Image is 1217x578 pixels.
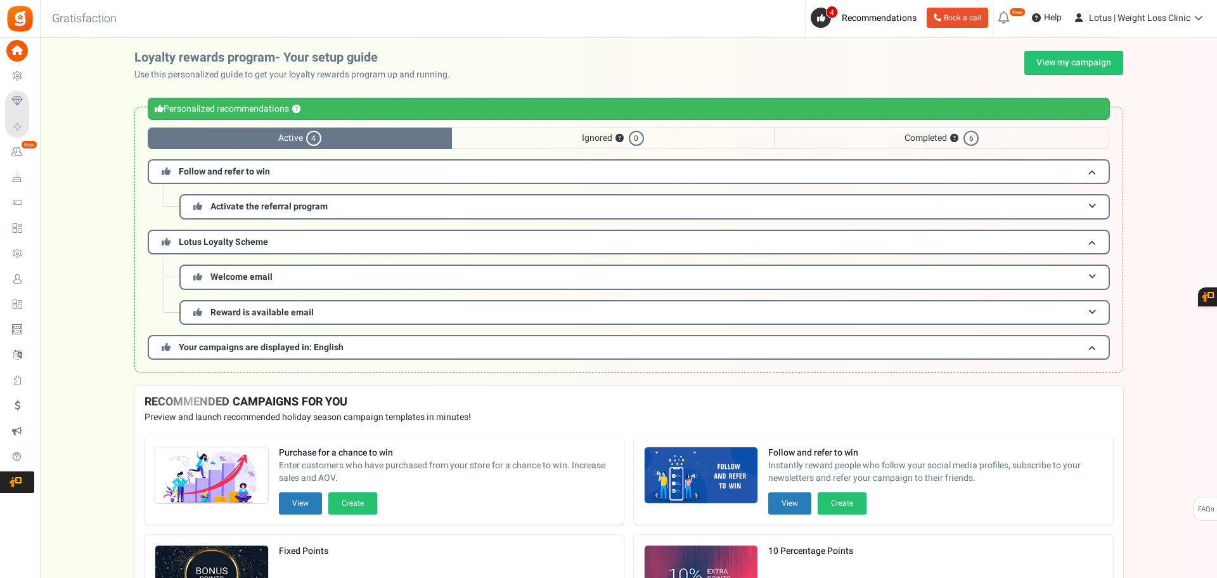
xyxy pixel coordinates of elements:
span: FAQs [1197,497,1214,522]
a: View my campaign [1024,51,1123,75]
span: 6 [963,131,979,146]
p: Use this personalized guide to get your loyalty rewards program up and running. [134,69,460,81]
button: ? [615,135,624,143]
span: 4 [826,6,838,18]
span: Follow and refer to win [179,165,270,178]
button: View [768,492,811,515]
span: Enter customers who have purchased from your store for a chance to win. Increase sales and AOV. [279,459,614,485]
button: ? [292,105,300,114]
a: Book a call [927,8,988,28]
em: New [21,140,37,149]
span: Welcome email [210,270,273,284]
p: Preview and launch recommended holiday season campaign templates in minutes! [145,411,1113,424]
strong: Follow and refer to win [768,447,1103,459]
span: Lotus | Weight Loss Clinic [1089,11,1190,25]
a: New [5,141,34,163]
span: Reward is available email [210,306,314,319]
span: Recommendations [842,11,917,25]
strong: 10 Percentage Points [768,545,866,558]
h2: Loyalty rewards program- Your setup guide [134,51,460,65]
img: Gratisfaction [6,4,34,33]
strong: Purchase for a chance to win [279,447,614,459]
span: Ignored [452,128,774,149]
img: Recommended Campaigns [645,447,757,504]
div: Personalized recommendations [148,98,1110,120]
em: New [1009,8,1026,16]
span: Your campaigns are displayed in: English [179,341,344,354]
a: 4 Recommendations [811,8,922,28]
span: Completed [774,128,1109,149]
h3: Gratisfaction [38,6,131,32]
button: Create [328,492,377,515]
img: Recommended Campaigns [155,447,268,504]
button: Create [818,492,866,515]
span: 0 [629,131,644,146]
button: View [279,492,322,515]
span: 4 [306,131,321,146]
h4: RECOMMENDED CAMPAIGNS FOR YOU [145,396,1113,409]
span: Activate the referral program [210,200,328,213]
button: ? [950,135,958,143]
span: Lotus Loyalty Scheme [179,235,268,249]
span: Active [148,128,452,149]
span: Help [1041,11,1062,24]
a: Help [1027,8,1067,28]
span: Instantly reward people who follow your social media profiles, subscribe to your newsletters and ... [768,459,1103,485]
strong: Fixed Points [279,545,377,558]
